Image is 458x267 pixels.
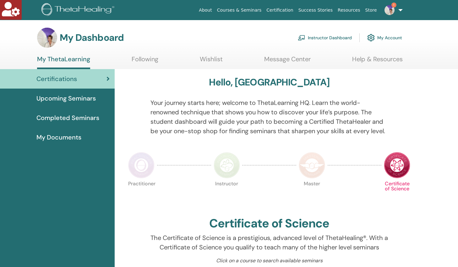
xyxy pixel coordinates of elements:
img: default.jpg [384,5,395,15]
a: Courses & Seminars [215,4,264,16]
span: 1 [391,3,396,8]
a: Instructor Dashboard [298,31,352,45]
a: My ThetaLearning [37,55,90,69]
a: Help & Resources [352,55,403,68]
img: chalkboard-teacher.svg [298,35,305,41]
span: Upcoming Seminars [36,94,96,103]
h2: Certificate of Science [209,216,329,231]
p: Instructor [214,181,240,208]
a: About [196,4,214,16]
a: Wishlist [200,55,223,68]
a: Certification [264,4,296,16]
a: Message Center [264,55,311,68]
a: Success Stories [296,4,335,16]
span: My Documents [36,133,81,142]
p: Practitioner [128,181,155,208]
img: Certificate of Science [384,152,410,178]
p: Master [299,181,325,208]
img: Practitioner [128,152,155,178]
img: cog.svg [367,32,375,43]
img: logo.png [41,3,117,17]
a: Store [363,4,379,16]
h3: My Dashboard [60,32,124,43]
a: My Account [367,31,402,45]
img: default.jpg [37,28,57,48]
span: Completed Seminars [36,113,99,123]
a: Resources [335,4,363,16]
span: Certifications [36,74,77,84]
img: Instructor [214,152,240,178]
a: Following [132,55,158,68]
p: The Certificate of Science is a prestigious, advanced level of ThetaHealing®. With a Certificate ... [150,233,388,252]
p: Your journey starts here; welcome to ThetaLearning HQ. Learn the world-renowned technique that sh... [150,98,388,136]
img: Master [299,152,325,178]
p: Certificate of Science [384,181,410,208]
p: Click on a course to search available seminars [150,257,388,264]
h3: Hello, [GEOGRAPHIC_DATA] [209,77,330,88]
